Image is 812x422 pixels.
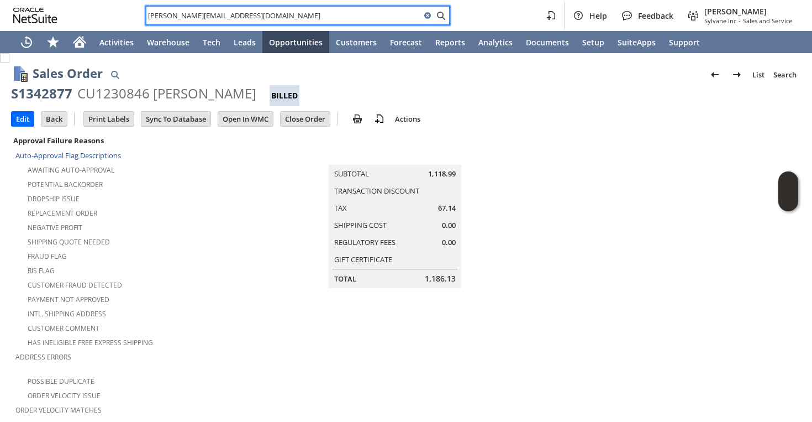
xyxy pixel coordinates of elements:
[28,377,94,386] a: Possible Duplicate
[99,37,134,48] span: Activities
[141,112,210,126] input: Sync To Database
[334,237,396,247] a: Regulatory Fees
[704,6,792,17] span: [PERSON_NAME]
[108,68,122,81] img: Quick Find
[28,391,101,400] a: Order Velocity Issue
[66,31,93,53] a: Home
[41,112,67,126] input: Back
[147,37,189,48] span: Warehouse
[33,64,103,82] h1: Sales Order
[334,169,369,179] a: Subtotal
[281,112,330,126] input: Close Order
[196,31,227,53] a: Tech
[334,274,356,284] a: Total
[28,180,103,189] a: Potential Backorder
[769,66,801,84] a: Search
[662,31,706,53] a: Support
[15,352,71,362] a: Address Errors
[638,11,673,21] span: Feedback
[73,35,86,49] svg: Home
[20,35,33,49] svg: Recent Records
[28,209,97,218] a: Replacement Order
[391,114,425,124] a: Actions
[227,31,262,53] a: Leads
[708,68,721,81] img: Previous
[743,17,792,25] span: Sales and Service
[329,31,383,53] a: Customers
[28,165,114,175] a: Awaiting Auto-Approval
[576,31,611,53] a: Setup
[478,37,513,48] span: Analytics
[669,37,700,48] span: Support
[526,37,569,48] span: Documents
[28,309,106,319] a: Intl. Shipping Address
[28,295,109,304] a: Payment not approved
[270,85,299,106] div: Billed
[11,133,257,148] div: Approval Failure Reasons
[778,171,798,211] iframe: Click here to launch Oracle Guided Learning Help Panel
[618,37,656,48] span: SuiteApps
[140,31,196,53] a: Warehouse
[435,37,465,48] span: Reports
[203,37,220,48] span: Tech
[28,194,80,204] a: Dropship Issue
[748,66,769,84] a: List
[93,31,140,53] a: Activities
[334,254,392,264] a: Gift Certificate
[12,112,34,126] input: Edit
[429,31,472,53] a: Reports
[383,31,429,53] a: Forecast
[390,37,422,48] span: Forecast
[336,37,377,48] span: Customers
[329,147,461,165] caption: Summary
[262,31,329,53] a: Opportunities
[334,186,419,196] a: Transaction Discount
[84,112,134,126] input: Print Labels
[13,8,57,23] svg: logo
[13,31,40,53] a: Recent Records
[472,31,519,53] a: Analytics
[704,17,736,25] span: Sylvane Inc
[15,150,121,160] a: Auto-Approval Flag Descriptions
[611,31,662,53] a: SuiteApps
[28,223,82,232] a: Negative Profit
[269,37,323,48] span: Opportunities
[28,237,110,247] a: Shipping Quote Needed
[778,192,798,212] span: Oracle Guided Learning Widget. To move around, please hold and drag
[519,31,576,53] a: Documents
[218,112,273,126] input: Open In WMC
[11,85,72,102] div: S1342877
[28,280,122,290] a: Customer Fraud Detected
[730,68,744,81] img: Next
[28,252,67,261] a: Fraud Flag
[234,37,256,48] span: Leads
[15,405,102,415] a: Order Velocity Matches
[442,220,456,231] span: 0.00
[589,11,607,21] span: Help
[46,35,60,49] svg: Shortcuts
[77,85,256,102] div: CU1230846 [PERSON_NAME]
[438,203,456,213] span: 67.14
[434,9,447,22] svg: Search
[28,324,99,333] a: Customer Comment
[146,9,421,22] input: Search
[425,273,456,284] span: 1,186.13
[334,220,387,230] a: Shipping Cost
[582,37,604,48] span: Setup
[28,338,153,347] a: Has Ineligible Free Express Shipping
[428,169,456,179] span: 1,118.99
[442,237,456,248] span: 0.00
[373,112,386,126] img: add-record.svg
[739,17,741,25] span: -
[351,112,364,126] img: print.svg
[40,31,66,53] div: Shortcuts
[28,266,55,275] a: RIS flag
[334,203,347,213] a: Tax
